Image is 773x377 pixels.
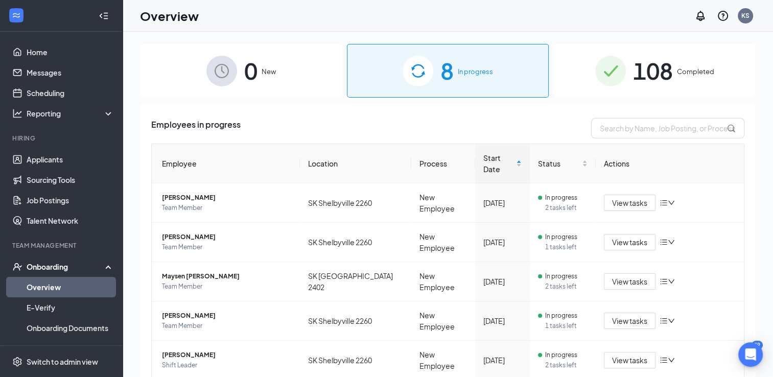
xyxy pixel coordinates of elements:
span: 1 tasks left [545,242,588,252]
input: Search by Name, Job Posting, or Process [591,118,744,138]
span: [PERSON_NAME] [162,350,292,360]
a: Activity log [27,338,114,359]
th: Status [530,144,596,183]
button: View tasks [604,352,655,368]
span: In progress [545,271,577,281]
span: [PERSON_NAME] [162,232,292,242]
td: New Employee [411,183,475,223]
th: Location [300,144,411,183]
span: View tasks [612,315,647,326]
th: Employee [152,144,300,183]
td: New Employee [411,262,475,301]
span: In progress [458,66,493,77]
td: SK [GEOGRAPHIC_DATA] 2402 [300,262,411,301]
span: View tasks [612,197,647,208]
span: down [668,317,675,324]
a: Applicants [27,149,114,170]
span: [PERSON_NAME] [162,193,292,203]
div: [DATE] [483,237,522,248]
a: Talent Network [27,210,114,231]
a: Onboarding Documents [27,318,114,338]
span: down [668,199,675,206]
div: Reporting [27,108,114,119]
a: E-Verify [27,297,114,318]
span: Team Member [162,203,292,213]
div: Team Management [12,241,112,250]
div: Hiring [12,134,112,143]
a: Home [27,42,114,62]
span: View tasks [612,276,647,287]
span: [PERSON_NAME] [162,311,292,321]
span: Team Member [162,242,292,252]
div: Open Intercom Messenger [738,342,763,367]
div: Onboarding [27,262,105,272]
span: Employees in progress [151,118,241,138]
div: 39 [752,341,763,349]
a: Scheduling [27,83,114,103]
svg: QuestionInfo [717,10,729,22]
button: View tasks [604,273,655,290]
a: Sourcing Tools [27,170,114,190]
span: 2 tasks left [545,203,588,213]
span: bars [660,356,668,364]
svg: Analysis [12,108,22,119]
th: Actions [596,144,744,183]
span: New [262,66,276,77]
th: Process [411,144,475,183]
span: 0 [244,53,257,88]
span: In progress [545,311,577,321]
span: down [668,239,675,246]
span: 8 [440,53,454,88]
svg: UserCheck [12,262,22,272]
h1: Overview [140,7,199,25]
td: New Employee [411,223,475,262]
a: Overview [27,277,114,297]
span: Completed [677,66,714,77]
button: View tasks [604,234,655,250]
svg: Notifications [694,10,707,22]
span: down [668,278,675,285]
div: [DATE] [483,197,522,208]
td: SK Shelbyville 2260 [300,301,411,341]
td: SK Shelbyville 2260 [300,183,411,223]
div: Switch to admin view [27,357,98,367]
button: View tasks [604,313,655,329]
span: bars [660,238,668,246]
span: bars [660,317,668,325]
svg: Collapse [99,11,109,21]
span: View tasks [612,237,647,248]
span: down [668,357,675,364]
span: Team Member [162,281,292,292]
span: Team Member [162,321,292,331]
span: 1 tasks left [545,321,588,331]
a: Messages [27,62,114,83]
span: bars [660,277,668,286]
div: KS [741,11,749,20]
span: In progress [545,350,577,360]
td: SK Shelbyville 2260 [300,223,411,262]
a: Job Postings [27,190,114,210]
div: [DATE] [483,355,522,366]
span: 2 tasks left [545,281,588,292]
span: In progress [545,193,577,203]
span: Shift Leader [162,360,292,370]
span: 2 tasks left [545,360,588,370]
span: In progress [545,232,577,242]
td: New Employee [411,301,475,341]
div: [DATE] [483,315,522,326]
svg: WorkstreamLogo [11,10,21,20]
span: Maysen [PERSON_NAME] [162,271,292,281]
span: 108 [633,53,673,88]
div: [DATE] [483,276,522,287]
svg: Settings [12,357,22,367]
span: View tasks [612,355,647,366]
span: bars [660,199,668,207]
span: Status [538,158,580,169]
span: Start Date [483,152,514,175]
button: View tasks [604,195,655,211]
